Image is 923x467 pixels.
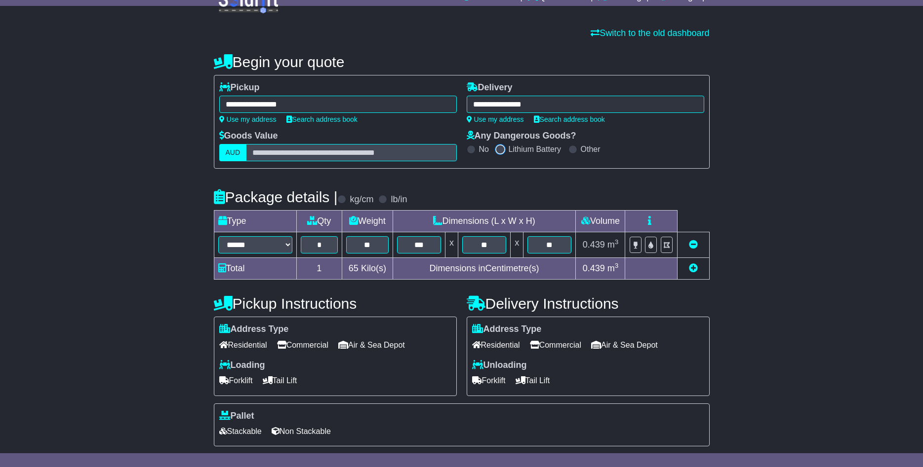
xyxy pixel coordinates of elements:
[219,131,278,142] label: Goods Value
[214,295,457,312] h4: Pickup Instructions
[296,211,342,232] td: Qty
[583,240,605,250] span: 0.439
[472,324,542,335] label: Address Type
[214,211,296,232] td: Type
[219,373,253,388] span: Forklift
[472,337,520,353] span: Residential
[393,211,576,232] td: Dimensions (L x W x H)
[689,263,698,273] a: Add new item
[467,115,524,123] a: Use my address
[583,263,605,273] span: 0.439
[467,82,513,93] label: Delivery
[277,337,328,353] span: Commercial
[219,324,289,335] label: Address Type
[530,337,581,353] span: Commercial
[472,360,527,371] label: Unloading
[607,240,619,250] span: m
[472,373,506,388] span: Forklift
[286,115,358,123] a: Search address book
[689,240,698,250] a: Remove this item
[219,424,262,439] span: Stackable
[219,360,265,371] label: Loading
[591,28,709,38] a: Switch to the old dashboard
[214,258,296,280] td: Total
[219,82,260,93] label: Pickup
[591,337,658,353] span: Air & Sea Depot
[445,232,458,258] td: x
[219,337,267,353] span: Residential
[511,232,523,258] td: x
[349,263,359,273] span: 65
[393,258,576,280] td: Dimensions in Centimetre(s)
[534,115,605,123] a: Search address book
[607,263,619,273] span: m
[615,238,619,246] sup: 3
[219,411,254,422] label: Pallet
[581,144,601,154] label: Other
[615,262,619,269] sup: 3
[391,194,407,205] label: lb/in
[467,131,576,142] label: Any Dangerous Goods?
[516,373,550,388] span: Tail Lift
[508,144,561,154] label: Lithium Battery
[219,144,247,161] label: AUD
[576,211,625,232] td: Volume
[338,337,405,353] span: Air & Sea Depot
[214,54,710,70] h4: Begin your quote
[263,373,297,388] span: Tail Lift
[219,115,277,123] a: Use my address
[342,211,393,232] td: Weight
[342,258,393,280] td: Kilo(s)
[350,194,373,205] label: kg/cm
[214,189,338,205] h4: Package details |
[296,258,342,280] td: 1
[272,424,331,439] span: Non Stackable
[479,144,489,154] label: No
[467,295,710,312] h4: Delivery Instructions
